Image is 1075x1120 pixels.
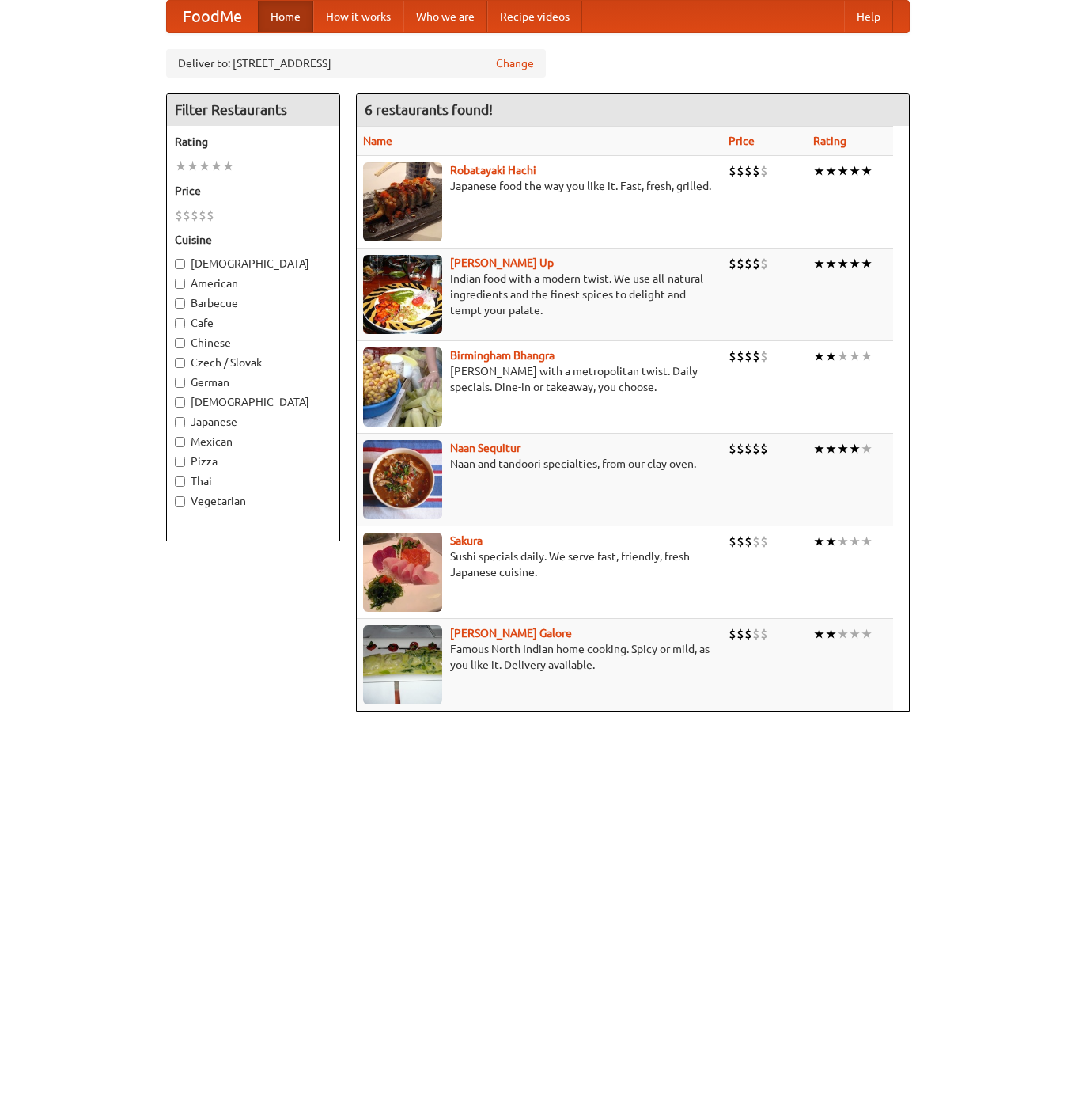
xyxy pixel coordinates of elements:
[450,442,520,454] a: Naan Sequitur
[729,625,736,643] li: $
[760,162,768,180] li: $
[175,207,183,224] li: $
[825,255,837,272] li: ★
[363,347,442,427] img: bhangra.jpg
[206,207,214,224] li: $
[813,135,846,147] a: Rating
[450,164,536,177] a: Robatayaki Hachi
[191,207,199,224] li: $
[175,476,185,487] input: Thai
[175,397,185,408] input: [DEMOGRAPHIC_DATA]
[825,162,837,180] li: ★
[849,347,861,365] li: ★
[175,457,185,467] input: Pizza
[752,440,760,457] li: $
[861,625,872,643] li: ★
[175,183,331,199] h5: Price
[363,625,442,704] img: currygalore.jpg
[363,549,717,580] p: Sushi specials daily. We serve fast, friendly, fresh Japanese cuisine.
[175,378,185,388] input: German
[744,533,752,550] li: $
[175,158,187,175] li: ★
[813,162,825,180] li: ★
[450,627,572,640] b: [PERSON_NAME] Galore
[729,440,736,457] li: $
[175,358,185,368] input: Czech / Slovak
[175,394,331,410] label: [DEMOGRAPHIC_DATA]
[175,355,331,370] label: Czech / Slovak
[837,162,849,180] li: ★
[175,295,331,311] label: Barbecue
[837,347,849,365] li: ★
[849,162,861,180] li: ★
[736,347,744,365] li: $
[363,456,717,472] p: Naan and tandoori specialties, from our clay oven.
[861,255,872,272] li: ★
[760,440,768,457] li: $
[487,1,582,32] a: Recipe videos
[450,349,555,362] a: Birmingham Bhangra
[175,318,185,328] input: Cafe
[825,440,837,457] li: ★
[729,347,736,365] li: $
[450,534,483,547] a: Sakura
[729,162,736,180] li: $
[167,94,339,126] h4: Filter Restaurants
[183,207,191,224] li: $
[837,625,849,643] li: ★
[813,347,825,365] li: ★
[175,496,185,507] input: Vegetarian
[167,1,258,32] a: FoodMe
[729,533,736,550] li: $
[837,533,849,550] li: ★
[760,625,768,643] li: $
[175,417,185,427] input: Japanese
[187,158,199,175] li: ★
[813,533,825,550] li: ★
[258,1,313,32] a: Home
[861,440,872,457] li: ★
[199,158,210,175] li: ★
[363,162,442,241] img: robatayaki.jpg
[752,625,760,643] li: $
[210,158,222,175] li: ★
[760,347,768,365] li: $
[403,1,487,32] a: Who we are
[760,533,768,550] li: $
[363,271,717,318] p: Indian food with a modern twist. We use all-natural ingredients and the finest spices to delight ...
[222,158,234,175] li: ★
[175,493,331,509] label: Vegetarian
[736,255,744,272] li: $
[752,347,760,365] li: $
[744,440,752,457] li: $
[175,279,185,289] input: American
[175,298,185,309] input: Barbecue
[175,473,331,489] label: Thai
[363,178,717,194] p: Japanese food the way you like it. Fast, fresh, grilled.
[175,232,331,248] h5: Cuisine
[861,347,872,365] li: ★
[175,256,331,271] label: [DEMOGRAPHIC_DATA]
[175,437,185,447] input: Mexican
[825,533,837,550] li: ★
[175,338,185,348] input: Chinese
[175,454,331,469] label: Pizza
[736,533,744,550] li: $
[744,625,752,643] li: $
[313,1,403,32] a: How it works
[363,135,392,147] a: Name
[166,49,546,78] div: Deliver to: [STREET_ADDRESS]
[175,259,185,269] input: [DEMOGRAPHIC_DATA]
[363,255,442,334] img: curryup.jpg
[861,162,872,180] li: ★
[450,256,554,269] a: [PERSON_NAME] Up
[849,440,861,457] li: ★
[199,207,206,224] li: $
[175,335,331,351] label: Chinese
[849,625,861,643] li: ★
[752,255,760,272] li: $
